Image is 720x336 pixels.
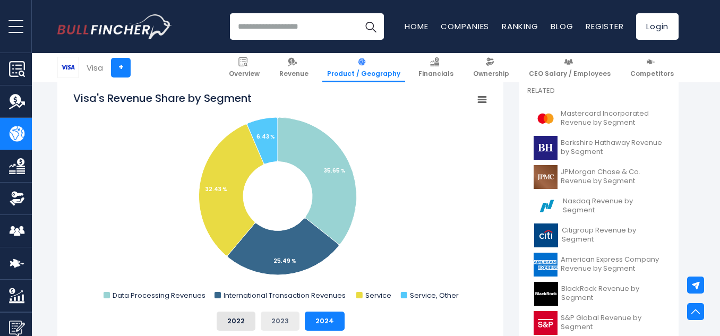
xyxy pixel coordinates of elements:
[534,107,558,131] img: MA logo
[502,21,538,32] a: Ranking
[527,104,671,133] a: Mastercard Incorporated Revenue by Segment
[73,91,252,106] tspan: Visa's Revenue Share by Segment
[473,70,509,78] span: Ownership
[524,53,615,82] a: CEO Salary / Employees
[441,21,489,32] a: Companies
[534,165,558,189] img: JPM logo
[561,139,664,157] span: Berkshire Hathaway Revenue by Segment
[205,185,227,193] tspan: 32.43 %
[322,53,405,82] a: Product / Geography
[562,226,664,244] span: Citigroup Revenue by Segment
[468,53,514,82] a: Ownership
[551,21,573,32] a: Blog
[630,70,674,78] span: Competitors
[625,53,679,82] a: Competitors
[256,133,275,141] tspan: 6.43 %
[217,312,255,331] button: 2022
[563,197,664,215] span: Nasdaq Revenue by Segment
[534,282,558,306] img: BLK logo
[357,13,384,40] button: Search
[527,192,671,221] a: Nasdaq Revenue by Segment
[561,314,664,332] span: S&P Global Revenue by Segment
[57,14,172,39] a: Go to homepage
[527,221,671,250] a: Citigroup Revenue by Segment
[275,53,313,82] a: Revenue
[527,162,671,192] a: JPMorgan Chase & Co. Revenue by Segment
[561,285,664,303] span: BlackRock Revenue by Segment
[87,62,103,74] div: Visa
[327,70,400,78] span: Product / Geography
[273,257,296,265] tspan: 25.49 %
[58,57,78,77] img: V logo
[534,194,560,218] img: NDAQ logo
[636,13,679,40] a: Login
[73,91,487,303] svg: Visa's Revenue Share by Segment
[261,312,299,331] button: 2023
[561,109,664,127] span: Mastercard Incorporated Revenue by Segment
[527,250,671,279] a: American Express Company Revenue by Segment
[561,168,664,186] span: JPMorgan Chase & Co. Revenue by Segment
[410,290,459,300] text: Service, Other
[414,53,458,82] a: Financials
[527,279,671,308] a: BlackRock Revenue by Segment
[418,70,453,78] span: Financials
[529,70,611,78] span: CEO Salary / Employees
[224,290,346,300] text: International Transaction Revenues
[534,136,558,160] img: BRK-B logo
[534,311,558,335] img: SPGI logo
[229,70,260,78] span: Overview
[561,255,664,273] span: American Express Company Revenue by Segment
[534,253,558,277] img: AXP logo
[365,290,391,300] text: Service
[405,21,428,32] a: Home
[9,191,25,206] img: Ownership
[224,53,264,82] a: Overview
[527,133,671,162] a: Berkshire Hathaway Revenue by Segment
[527,87,671,96] p: Related
[111,58,131,77] a: +
[534,223,559,247] img: C logo
[279,70,308,78] span: Revenue
[586,21,623,32] a: Register
[113,290,205,300] text: Data Processing Revenues
[324,167,346,175] tspan: 35.65 %
[305,312,345,331] button: 2024
[57,14,172,39] img: Bullfincher logo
